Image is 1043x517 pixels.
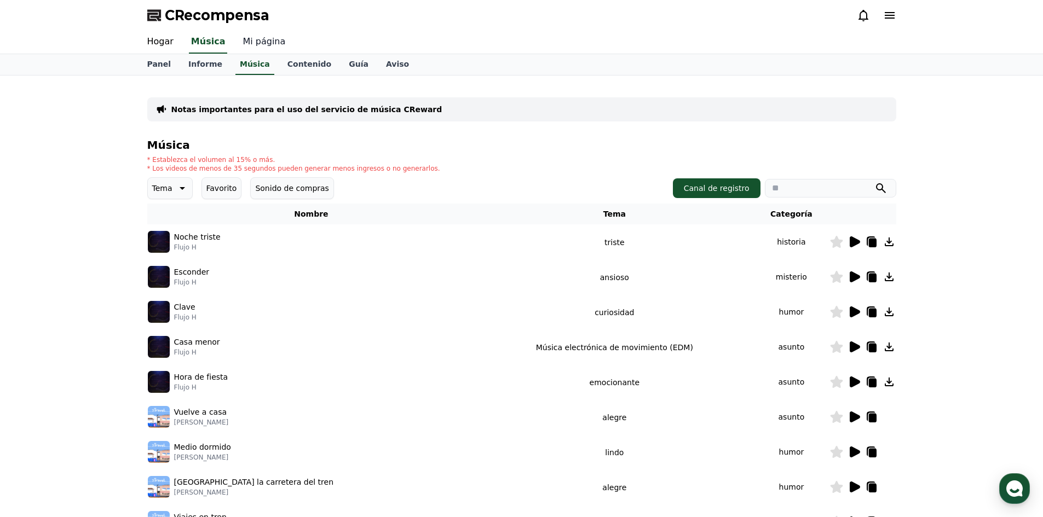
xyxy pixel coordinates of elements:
[147,36,174,47] font: Hogar
[174,489,229,496] font: [PERSON_NAME]
[174,233,221,241] font: Noche triste
[147,165,440,172] font: * Los videos de menos de 35 segundos pueden generar menos ingresos o no generarlos.
[243,36,285,47] font: Mi página
[174,268,210,276] font: Esconder
[536,343,693,352] font: Música electrónica de movimiento (EDM)
[3,347,72,374] a: Home
[605,448,624,457] font: lindo
[171,104,442,115] a: Notas importantes para el uso del servicio de música CReward
[349,60,368,68] font: Guía
[174,348,197,356] font: Flujo H
[148,476,170,498] img: música
[148,406,170,428] img: música
[165,8,269,23] font: CRecompensa
[604,238,625,247] font: triste
[386,60,409,68] font: Aviso
[779,448,804,456] font: humor
[770,210,812,218] font: Categoría
[240,60,270,68] font: Música
[174,419,229,426] font: [PERSON_NAME]
[776,272,807,281] font: misterio
[234,31,294,54] a: Mi página
[250,177,333,199] button: Sonido de compras
[779,377,805,386] font: asunto
[139,31,182,54] a: Hogar
[148,301,170,323] img: música
[595,308,634,317] font: curiosidad
[174,478,334,486] font: [GEOGRAPHIC_DATA] la carretera del tren
[189,31,228,54] a: Música
[235,54,274,75] a: Música
[779,483,804,491] font: humor
[147,60,171,68] font: Panel
[600,273,629,282] font: ansioso
[603,210,626,218] font: Tema
[174,278,197,286] font: Flujo H
[152,184,172,193] font: Tema
[377,54,418,75] a: Aviso
[188,60,222,68] font: Informe
[174,313,197,321] font: Flujo H
[279,54,340,75] a: Contenido
[174,443,231,451] font: Medio dormido
[162,363,189,372] span: Settings
[148,266,170,288] img: música
[779,342,805,351] font: asunto
[180,54,231,75] a: Informe
[174,408,227,416] font: Vuelve a casa
[174,243,197,251] font: Flujo H
[139,54,180,75] a: Panel
[174,303,195,311] font: Clave
[779,413,805,421] font: asunto
[287,60,331,68] font: Contenido
[141,347,210,374] a: Settings
[72,347,141,374] a: Messages
[28,363,47,372] span: Home
[201,177,242,199] button: Favorito
[206,184,237,193] font: Favorito
[590,378,639,387] font: emocionante
[673,178,760,198] button: Canal de registro
[294,210,328,218] font: Nombre
[191,36,226,47] font: Música
[174,384,197,391] font: Flujo H
[91,364,123,373] span: Messages
[255,184,329,193] font: Sonido de compras
[684,184,750,193] font: Canal de registro
[174,454,229,461] font: [PERSON_NAME]
[147,7,269,24] a: CRecompensa
[147,138,190,152] font: Música
[779,307,804,316] font: humor
[148,231,170,253] img: música
[148,441,170,463] img: música
[174,373,228,381] font: Hora de fiesta
[147,177,193,199] button: Tema
[174,338,220,346] font: Casa menor
[777,237,805,246] font: historia
[602,413,626,422] font: alegre
[148,371,170,393] img: música
[171,105,442,114] font: Notas importantes para el uso del servicio de música CReward
[147,156,275,164] font: * Establezca el volumen al 15% o más.
[602,483,626,492] font: alegre
[148,336,170,358] img: música
[340,54,377,75] a: Guía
